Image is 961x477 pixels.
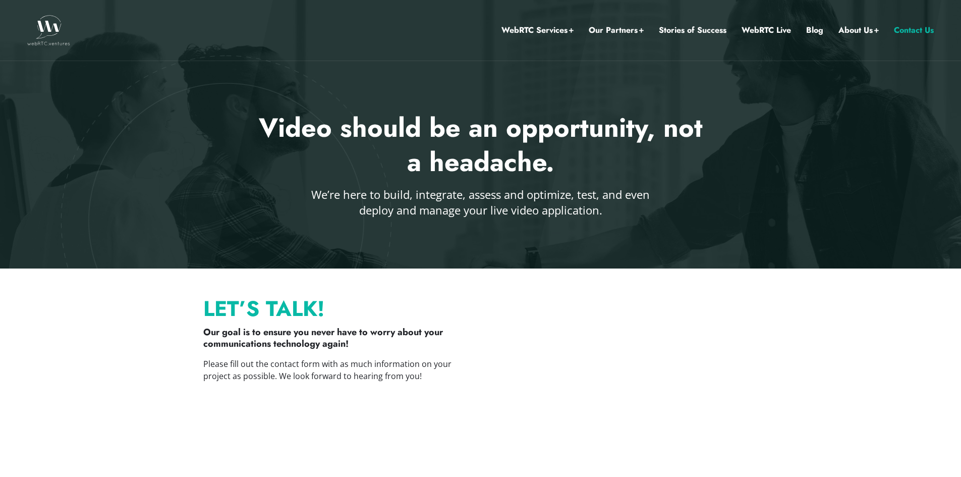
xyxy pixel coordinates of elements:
[838,24,879,37] a: About Us
[742,24,791,37] a: WebRTC Live
[203,327,471,350] p: Our goal is to ensure you never have to worry about your communications technology again!
[501,24,574,37] a: WebRTC Services
[806,24,823,37] a: Blog
[894,24,934,37] a: Contact Us
[659,24,726,37] a: Stories of Success
[203,358,471,382] p: Please fill out the contact form with as much information on your project as possible. We look fo...
[310,187,652,218] p: We’re here to build, integrate, assess and optimize, test, and even deploy and manage your live v...
[27,15,70,45] img: WebRTC.ventures
[589,24,644,37] a: Our Partners
[253,111,709,179] h2: Video should be an opportunity, not a headache.
[203,301,471,316] p: Let’s Talk!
